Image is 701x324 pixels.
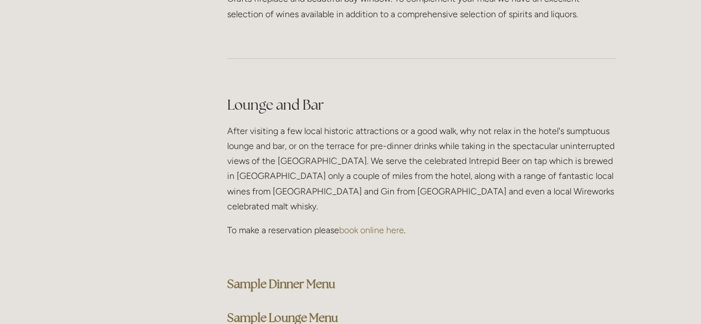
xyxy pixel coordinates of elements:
h2: Lounge and Bar [227,95,616,115]
a: Sample Dinner Menu [227,276,335,291]
p: To make a reservation please . [227,223,616,238]
p: After visiting a few local historic attractions or a good walk, why not relax in the hotel's sump... [227,124,616,214]
a: book online here [339,225,404,235]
